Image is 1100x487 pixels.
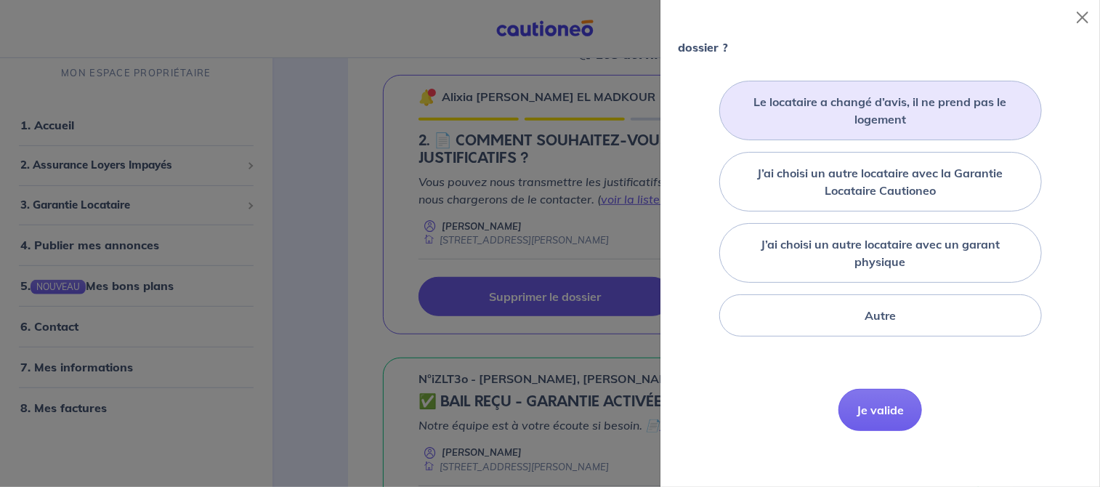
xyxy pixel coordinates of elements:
label: J’ai choisi un autre locataire avec un garant physique [737,236,1024,270]
label: Autre [865,307,896,324]
label: Le locataire a changé d’avis, il ne prend pas le logement [737,93,1024,128]
button: Je valide [838,389,922,431]
label: J’ai choisi un autre locataire avec la Garantie Locataire Cautioneo [737,164,1024,199]
strong: Pourriez-vous nous donner la raison de la suppression de votre dossier ? [678,20,1040,55]
button: Close [1071,6,1094,29]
